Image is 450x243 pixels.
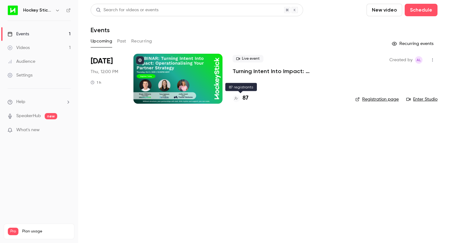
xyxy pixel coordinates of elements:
a: SpeakerHub [16,113,41,119]
span: Thu, 12:00 PM [91,69,118,75]
span: Pro [8,228,18,235]
span: Alison Logue [415,56,422,64]
h4: 87 [242,94,248,102]
h1: Events [91,26,110,34]
button: Recurring events [389,39,437,49]
button: New video [367,4,402,16]
img: Hockey Stick Advisory [8,5,18,15]
button: Upcoming [91,36,112,46]
a: Enter Studio [406,96,437,102]
div: 1 h [91,80,101,85]
span: new [45,113,57,119]
button: Recurring [131,36,152,46]
div: Settings [7,72,32,78]
button: Schedule [405,4,437,16]
span: Plan usage [22,229,70,234]
span: [DATE] [91,56,113,66]
div: Videos [7,45,30,51]
span: Created by [389,56,412,64]
div: Events [7,31,29,37]
span: Help [16,99,25,105]
a: 87 [232,94,248,102]
button: Past [117,36,126,46]
div: Oct 2 Thu, 12:00 PM (Australia/Melbourne) [91,54,123,104]
a: Turning Intent Into Impact: Operationalising Your Partner Strategy [232,67,345,75]
iframe: Noticeable Trigger [63,127,71,133]
div: Audience [7,58,35,65]
li: help-dropdown-opener [7,99,71,105]
span: What's new [16,127,40,133]
span: Live event [232,55,263,62]
a: Registration page [355,96,399,102]
h6: Hockey Stick Advisory [23,7,52,13]
div: Search for videos or events [96,7,158,13]
span: AL [417,56,421,64]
